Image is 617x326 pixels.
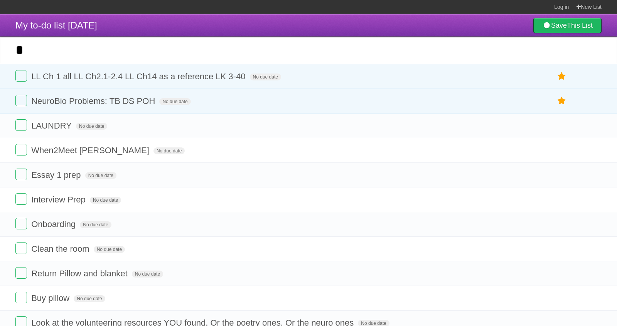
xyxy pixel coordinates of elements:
span: No due date [94,246,125,253]
span: No due date [153,147,185,154]
span: No due date [90,197,121,204]
span: No due date [159,98,190,105]
label: Done [15,218,27,229]
span: Buy pillow [31,293,71,303]
span: When2Meet [PERSON_NAME] [31,145,151,155]
label: Done [15,193,27,205]
span: No due date [250,74,281,80]
span: No due date [76,123,107,130]
span: Onboarding [31,219,78,229]
span: LL Ch 1 all LL Ch2.1-2.4 LL Ch14 as a reference LK 3-40 [31,72,247,81]
span: LAUNDRY [31,121,74,130]
label: Done [15,144,27,155]
label: Done [15,267,27,279]
label: Done [15,292,27,303]
span: No due date [74,295,105,302]
span: Return Pillow and blanket [31,269,129,278]
label: Done [15,95,27,106]
span: Interview Prep [31,195,88,204]
span: No due date [132,271,163,278]
label: Star task [555,95,569,107]
span: Essay 1 prep [31,170,83,180]
b: This List [567,22,593,29]
label: Done [15,169,27,180]
label: Star task [555,70,569,83]
label: Done [15,70,27,82]
label: Done [15,119,27,131]
span: Clean the room [31,244,91,254]
span: My to-do list [DATE] [15,20,97,30]
span: No due date [85,172,116,179]
label: Done [15,242,27,254]
span: NeuroBio Problems: TB DS POH [31,96,157,106]
a: SaveThis List [533,18,602,33]
span: No due date [80,221,111,228]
